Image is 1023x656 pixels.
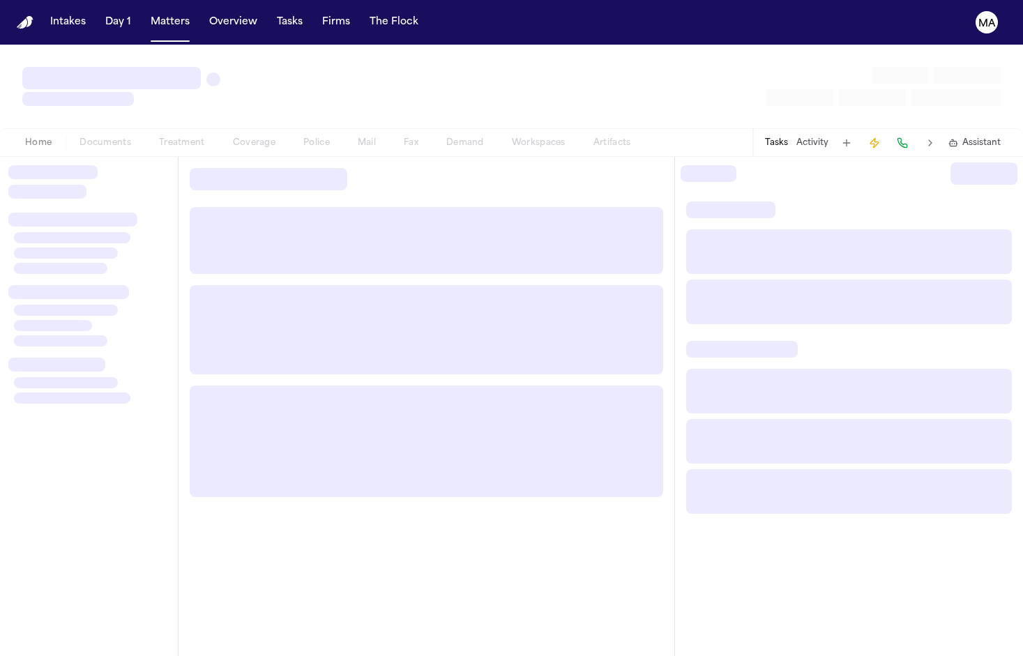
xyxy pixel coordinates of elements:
[962,137,1001,148] span: Assistant
[271,10,308,35] button: Tasks
[364,10,424,35] button: The Flock
[204,10,263,35] button: Overview
[948,137,1001,148] button: Assistant
[45,10,91,35] button: Intakes
[17,16,33,29] a: Home
[145,10,195,35] button: Matters
[765,137,788,148] button: Tasks
[865,133,884,153] button: Create Immediate Task
[837,133,856,153] button: Add Task
[978,19,996,29] text: MA
[796,137,828,148] button: Activity
[17,16,33,29] img: Finch Logo
[893,133,912,153] button: Make a Call
[317,10,356,35] button: Firms
[100,10,137,35] button: Day 1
